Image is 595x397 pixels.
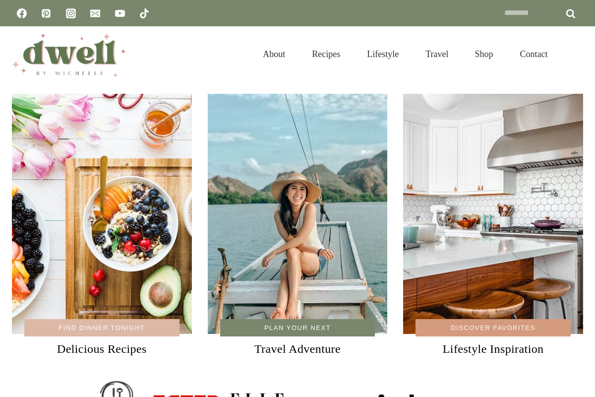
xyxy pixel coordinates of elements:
a: Shop [462,37,507,71]
button: View Search Form [566,46,583,63]
a: YouTube [110,3,130,23]
img: DWELL by michelle [12,31,126,77]
a: About [249,37,298,71]
a: Recipes [298,37,354,71]
a: Email [85,3,105,23]
a: Lifestyle [354,37,412,71]
a: Facebook [12,3,32,23]
nav: Primary Navigation [249,37,561,71]
a: Instagram [61,3,81,23]
a: Travel [412,37,462,71]
a: Pinterest [36,3,56,23]
a: Contact [507,37,561,71]
a: TikTok [134,3,154,23]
